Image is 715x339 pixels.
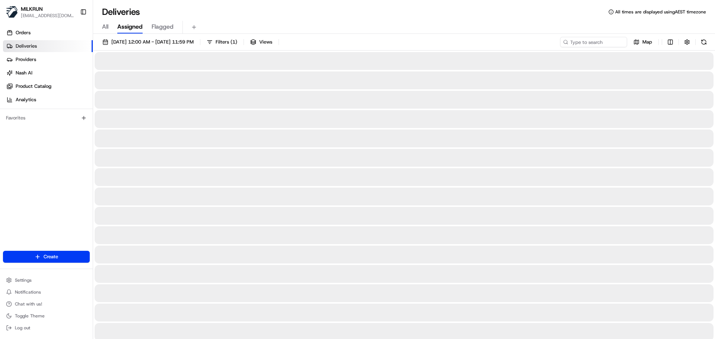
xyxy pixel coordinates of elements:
[3,67,93,79] a: Nash AI
[111,39,194,45] span: [DATE] 12:00 AM - [DATE] 11:59 PM
[699,37,709,47] button: Refresh
[117,22,143,31] span: Assigned
[21,13,74,19] button: [EMAIL_ADDRESS][DOMAIN_NAME]
[3,275,90,285] button: Settings
[247,37,276,47] button: Views
[16,29,31,36] span: Orders
[3,323,90,333] button: Log out
[3,40,93,52] a: Deliveries
[15,289,41,295] span: Notifications
[3,80,93,92] a: Product Catalog
[560,37,627,47] input: Type to search
[6,6,18,18] img: MILKRUN
[99,37,197,47] button: [DATE] 12:00 AM - [DATE] 11:59 PM
[15,325,30,331] span: Log out
[3,287,90,297] button: Notifications
[203,37,241,47] button: Filters(1)
[16,43,37,49] span: Deliveries
[102,6,140,18] h1: Deliveries
[231,39,237,45] span: ( 1 )
[15,301,42,307] span: Chat with us!
[16,56,36,63] span: Providers
[3,112,90,124] div: Favorites
[16,96,36,103] span: Analytics
[3,27,93,39] a: Orders
[21,5,43,13] button: MILKRUN
[630,37,655,47] button: Map
[642,39,652,45] span: Map
[3,54,93,65] a: Providers
[3,311,90,321] button: Toggle Theme
[15,277,32,283] span: Settings
[15,313,45,319] span: Toggle Theme
[3,251,90,263] button: Create
[216,39,237,45] span: Filters
[3,299,90,309] button: Chat with us!
[615,9,706,15] span: All times are displayed using AEST timezone
[16,83,51,90] span: Product Catalog
[102,22,108,31] span: All
[44,253,58,260] span: Create
[3,94,93,106] a: Analytics
[259,39,272,45] span: Views
[152,22,174,31] span: Flagged
[3,3,77,21] button: MILKRUNMILKRUN[EMAIL_ADDRESS][DOMAIN_NAME]
[16,70,32,76] span: Nash AI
